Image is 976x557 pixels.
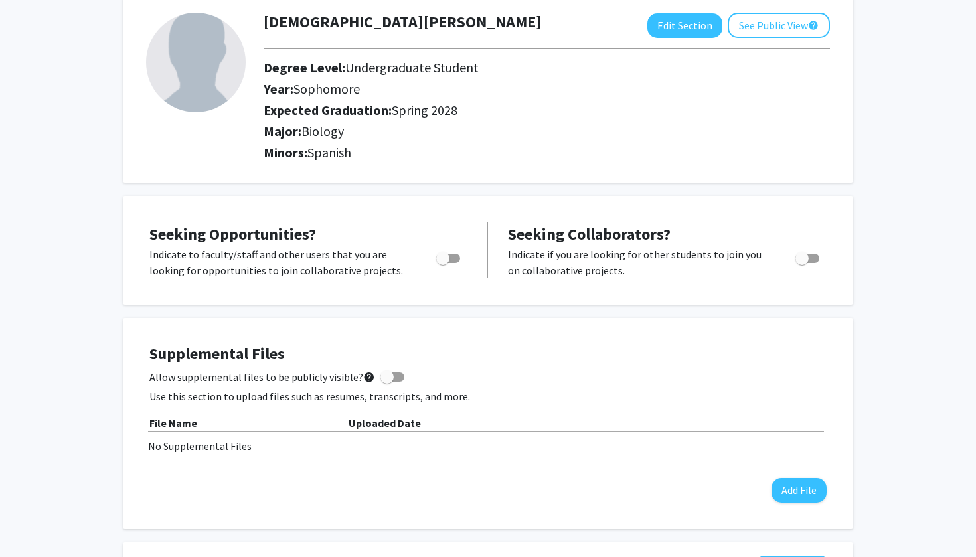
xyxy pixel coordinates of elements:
[149,246,411,278] p: Indicate to faculty/staff and other users that you are looking for opportunities to join collabor...
[146,13,246,112] img: Profile Picture
[431,246,467,266] div: Toggle
[264,81,809,97] h2: Year:
[264,145,830,161] h2: Minors:
[647,13,722,38] button: Edit Section
[264,123,830,139] h2: Major:
[264,13,542,32] h1: [DEMOGRAPHIC_DATA][PERSON_NAME]
[349,416,421,430] b: Uploaded Date
[345,59,479,76] span: Undergraduate Student
[149,224,316,244] span: Seeking Opportunities?
[293,80,360,97] span: Sophomore
[790,246,827,266] div: Toggle
[149,416,197,430] b: File Name
[301,123,344,139] span: Biology
[772,478,827,503] button: Add File
[264,102,809,118] h2: Expected Graduation:
[149,388,827,404] p: Use this section to upload files such as resumes, transcripts, and more.
[508,224,671,244] span: Seeking Collaborators?
[392,102,457,118] span: Spring 2028
[363,369,375,385] mat-icon: help
[149,369,375,385] span: Allow supplemental files to be publicly visible?
[728,13,830,38] button: See Public View
[264,60,809,76] h2: Degree Level:
[149,345,827,364] h4: Supplemental Files
[148,438,828,454] div: No Supplemental Files
[508,246,770,278] p: Indicate if you are looking for other students to join you on collaborative projects.
[10,497,56,547] iframe: Chat
[307,144,351,161] span: Spanish
[808,17,819,33] mat-icon: help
